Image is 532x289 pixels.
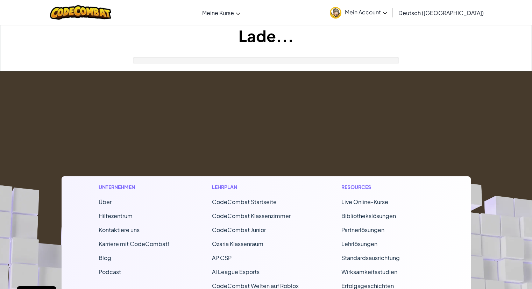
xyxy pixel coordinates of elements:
a: AP CSP [212,254,232,261]
a: Live Online-Kurse [341,198,388,205]
h1: Resources [341,183,433,191]
a: Hilfezentrum [99,212,133,219]
a: CodeCombat Junior [212,226,266,233]
a: Podcast [99,268,121,275]
a: CodeCombat Klassenzimmer [212,212,291,219]
a: Standardsausrichtung [341,254,400,261]
a: Karriere mit CodeCombat! [99,240,169,247]
span: Meine Kurse [202,9,234,16]
img: avatar [330,7,341,19]
span: Mein Account [345,8,387,16]
span: Kontaktiere uns [99,226,140,233]
a: Partnerlösungen [341,226,384,233]
a: Wirksamkeitsstudien [341,268,397,275]
a: Ozaria Klassenraum [212,240,263,247]
a: Über [99,198,112,205]
a: Meine Kurse [199,3,244,22]
img: CodeCombat logo [50,5,111,20]
h1: Lade... [0,25,532,47]
a: Lehrlösungen [341,240,377,247]
a: Bibliothekslösungen [341,212,396,219]
span: Deutsch ([GEOGRAPHIC_DATA]) [398,9,484,16]
h1: Lehrplan [212,183,299,191]
a: Mein Account [326,1,391,23]
a: AI League Esports [212,268,260,275]
span: CodeCombat Startseite [212,198,277,205]
h1: Unternehmen [99,183,169,191]
a: Deutsch ([GEOGRAPHIC_DATA]) [395,3,487,22]
a: Blog [99,254,111,261]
